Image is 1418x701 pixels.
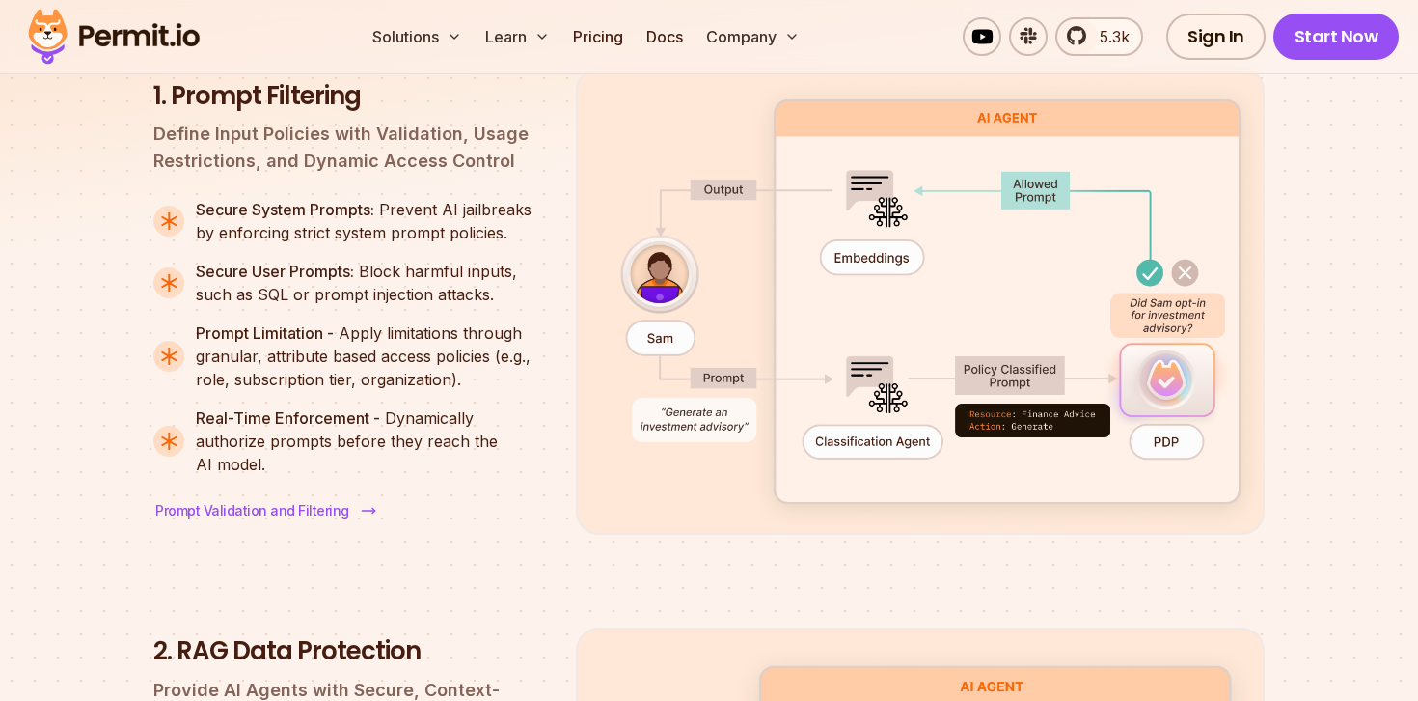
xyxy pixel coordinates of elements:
p: Define Input Policies with Validation, Usage Restrictions, and Dynamic Access Control [153,121,545,175]
p: Dynamically authorize prompts before they reach the AI model. [196,407,545,476]
p: Apply limitations through granular, attribute based access policies (e.g., role, subscription tie... [196,322,545,391]
h3: 1. Prompt Filtering [153,79,545,114]
strong: Prompt Limitation - [196,323,334,343]
img: Permit logo [19,4,208,70]
a: Sign In [1166,14,1266,60]
h3: 2. RAG Data Protection [153,634,545,669]
p: Block harmful inputs, such as SQL or prompt injection attacks. [196,260,545,306]
a: Pricing [565,17,631,56]
button: Solutions [365,17,470,56]
p: Prevent AI jailbreaks by enforcing strict system prompt policies. [196,198,545,244]
strong: Real-Time Enforcement - [196,408,380,428]
button: Company [698,17,807,56]
a: 5.3k [1055,17,1143,56]
a: Docs [639,17,691,56]
button: Learn [477,17,558,56]
span: Prompt Validation and Filtering [155,501,349,520]
strong: Secure User Prompts: [196,262,354,281]
a: Start Now [1273,14,1400,60]
strong: Secure System Prompts: [196,200,374,219]
a: Prompt Validation and Filtering [153,499,374,522]
span: 5.3k [1088,25,1130,48]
